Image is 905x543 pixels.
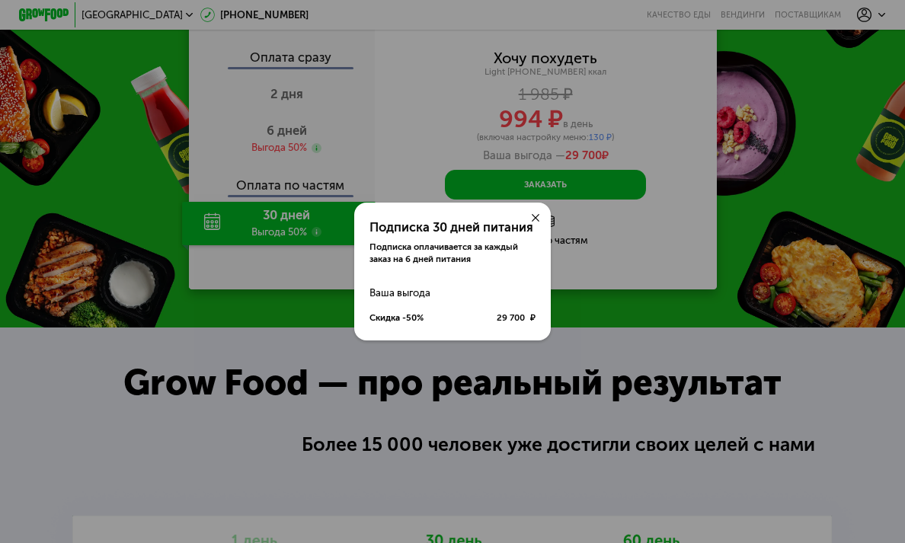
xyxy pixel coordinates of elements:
[497,311,536,324] div: 29 700
[369,241,536,266] div: Подписка оплачивается за каждый заказ на 6 дней питания
[530,311,536,324] span: ₽
[369,220,536,235] div: Подписка 30 дней питания
[369,311,424,324] div: Скидка -50%
[369,280,536,305] div: Ваша выгода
